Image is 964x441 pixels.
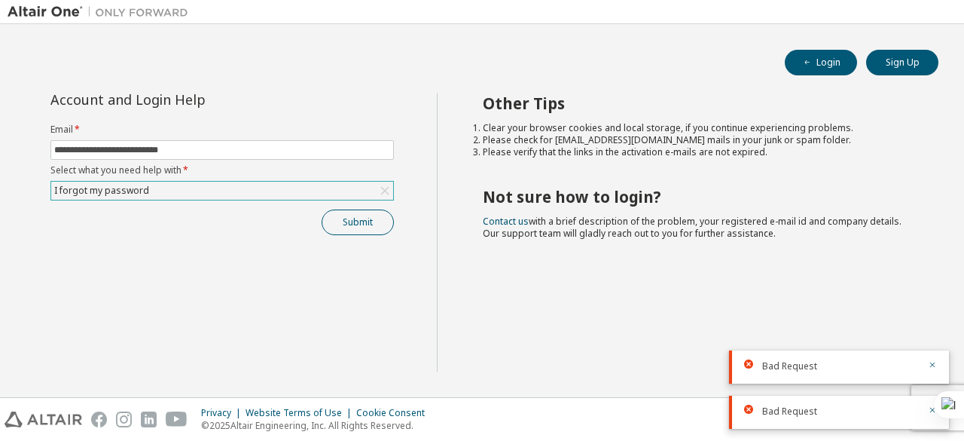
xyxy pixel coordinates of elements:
div: Cookie Consent [356,407,434,419]
span: Bad Request [762,360,817,372]
span: with a brief description of the problem, your registered e-mail id and company details. Our suppo... [483,215,901,240]
div: Website Terms of Use [246,407,356,419]
img: instagram.svg [116,412,132,427]
li: Please verify that the links in the activation e-mails are not expired. [483,146,912,158]
li: Please check for [EMAIL_ADDRESS][DOMAIN_NAME] mails in your junk or spam folder. [483,134,912,146]
label: Select what you need help with [50,164,394,176]
span: Bad Request [762,406,817,418]
button: Sign Up [866,50,938,75]
h2: Other Tips [483,93,912,113]
button: Submit [322,210,394,235]
img: youtube.svg [166,412,188,427]
div: I forgot my password [52,182,151,199]
div: I forgot my password [51,182,393,200]
p: © 2025 Altair Engineering, Inc. All Rights Reserved. [201,419,434,432]
img: linkedin.svg [141,412,157,427]
div: Account and Login Help [50,93,325,106]
img: facebook.svg [91,412,107,427]
li: Clear your browser cookies and local storage, if you continue experiencing problems. [483,122,912,134]
a: Contact us [483,215,529,228]
button: Login [785,50,857,75]
img: Altair One [8,5,196,20]
img: altair_logo.svg [5,412,82,427]
label: Email [50,124,394,136]
h2: Not sure how to login? [483,187,912,207]
div: Privacy [201,407,246,419]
